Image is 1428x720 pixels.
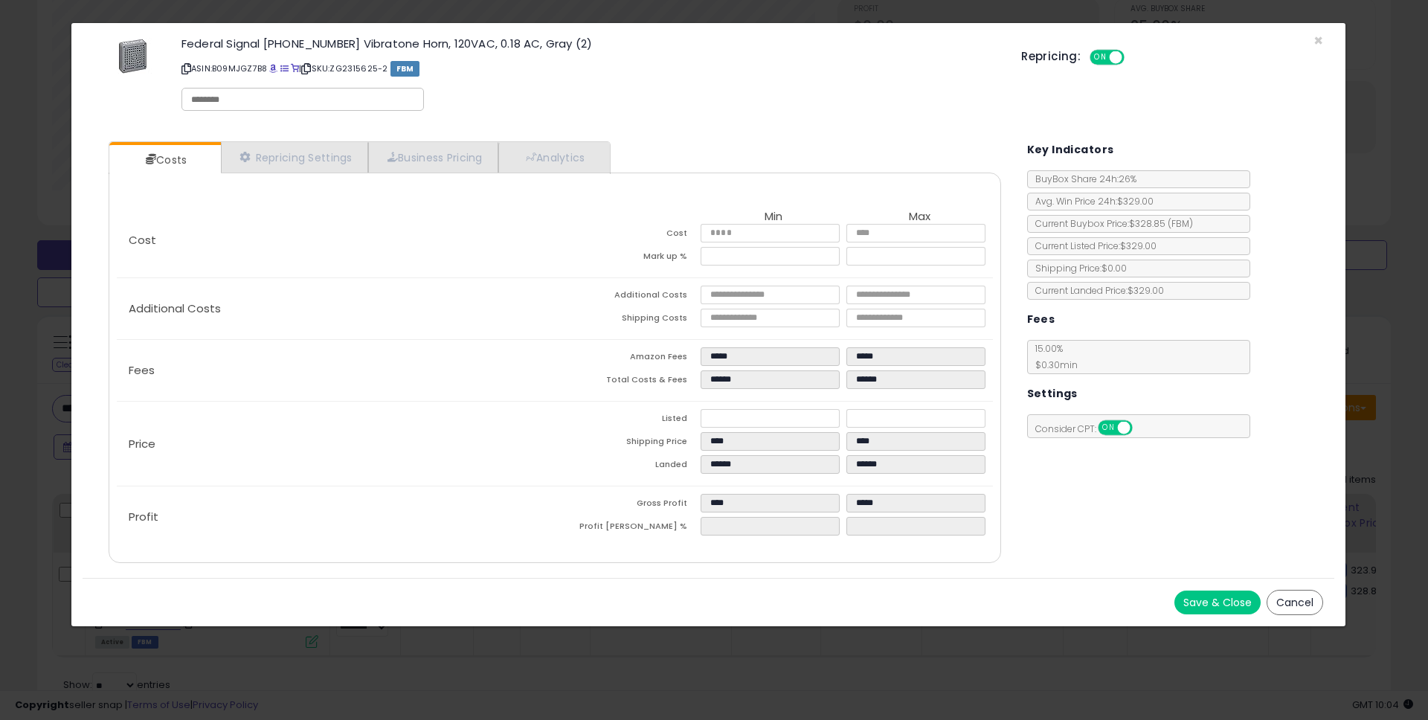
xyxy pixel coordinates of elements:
p: Profit [117,511,555,523]
td: Profit [PERSON_NAME] % [555,517,701,540]
h3: Federal Signal [PHONE_NUMBER] Vibratone Horn, 120VAC, 0.18 AC, Gray (2) [181,38,999,49]
img: 41i2lGj45ES._SL60_.jpg [110,38,155,74]
span: ON [1099,422,1118,434]
td: Listed [555,409,701,432]
h5: Key Indicators [1027,141,1114,159]
button: Save & Close [1174,591,1261,614]
a: BuyBox page [269,62,277,74]
span: BuyBox Share 24h: 26% [1028,173,1136,185]
span: $328.85 [1129,217,1193,230]
span: Current Listed Price: $329.00 [1028,240,1157,252]
a: Business Pricing [368,142,498,173]
span: OFF [1122,51,1146,64]
span: Shipping Price: $0.00 [1028,262,1127,274]
p: Additional Costs [117,303,555,315]
p: Cost [117,234,555,246]
td: Shipping Costs [555,309,701,332]
span: Consider CPT: [1028,422,1152,435]
span: ON [1091,51,1110,64]
a: Costs [109,145,219,175]
td: Additional Costs [555,286,701,309]
td: Shipping Price [555,432,701,455]
th: Max [846,210,992,224]
a: Repricing Settings [221,142,368,173]
td: Cost [555,224,701,247]
a: All offer listings [280,62,289,74]
td: Mark up % [555,247,701,270]
p: Fees [117,364,555,376]
span: Current Buybox Price: [1028,217,1193,230]
button: Cancel [1267,590,1323,615]
span: $0.30 min [1028,359,1078,371]
th: Min [701,210,846,224]
p: ASIN: B09MJGZ7B8 | SKU: ZG2315625-2 [181,57,999,80]
td: Landed [555,455,701,478]
span: OFF [1130,422,1154,434]
a: Analytics [498,142,608,173]
td: Gross Profit [555,494,701,517]
td: Total Costs & Fees [555,370,701,393]
span: ( FBM ) [1168,217,1193,230]
a: Your listing only [291,62,299,74]
span: Current Landed Price: $329.00 [1028,284,1164,297]
td: Amazon Fees [555,347,701,370]
h5: Settings [1027,385,1078,403]
span: × [1313,30,1323,51]
p: Price [117,438,555,450]
span: Avg. Win Price 24h: $329.00 [1028,195,1154,208]
span: FBM [390,61,420,77]
h5: Repricing: [1021,51,1081,62]
h5: Fees [1027,310,1055,329]
span: 15.00 % [1028,342,1078,371]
